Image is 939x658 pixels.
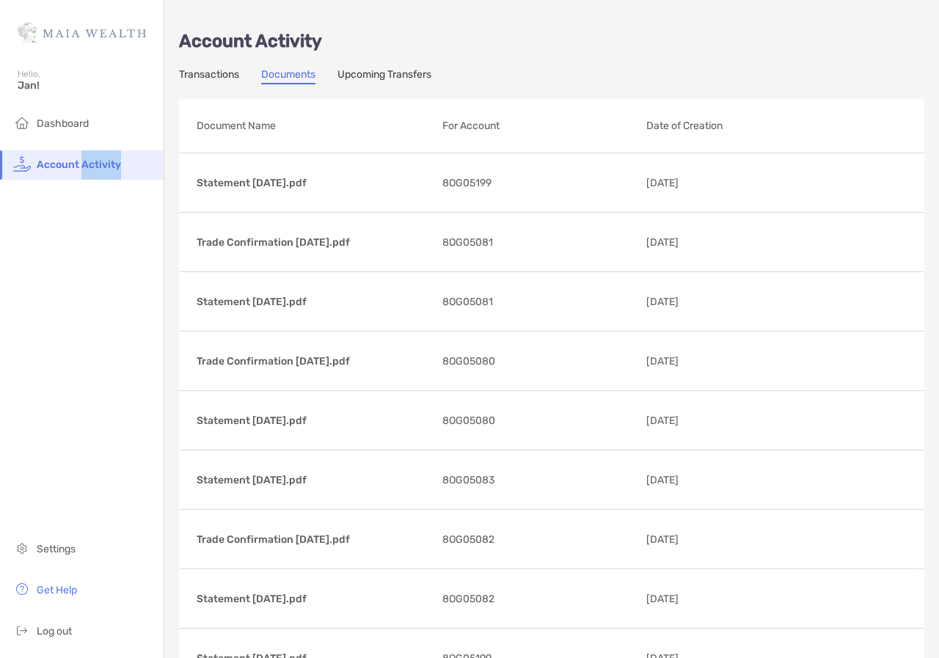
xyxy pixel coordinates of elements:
[646,117,859,135] p: Date of Creation
[442,233,493,252] span: 8OG05081
[18,79,155,92] span: Jan!
[646,412,753,430] p: [DATE]
[13,580,31,598] img: get-help icon
[13,621,31,639] img: logout icon
[442,471,494,489] span: 8OG05083
[197,530,431,549] p: Trade Confirmation [DATE].pdf
[37,625,72,637] span: Log out
[261,68,315,84] a: Documents
[37,584,77,596] span: Get Help
[179,32,924,51] p: Account Activity
[197,174,431,192] p: Statement [DATE].pdf
[337,68,431,84] a: Upcoming Transfers
[197,117,431,135] p: Document Name
[197,412,431,430] p: Statement [DATE].pdf
[646,590,753,608] p: [DATE]
[197,352,431,370] p: Trade Confirmation [DATE].pdf
[13,155,31,172] img: activity icon
[646,352,753,370] p: [DATE]
[646,471,753,489] p: [DATE]
[197,233,431,252] p: Trade Confirmation [DATE].pdf
[197,590,431,608] p: Statement [DATE].pdf
[37,543,76,555] span: Settings
[442,590,494,608] span: 8OG05082
[13,114,31,131] img: household icon
[442,293,493,311] span: 8OG05081
[442,117,634,135] p: For Account
[37,158,121,171] span: Account Activity
[197,471,431,489] p: Statement [DATE].pdf
[179,68,239,84] a: Transactions
[646,174,753,192] p: [DATE]
[646,530,753,549] p: [DATE]
[442,412,495,430] span: 8OG05080
[646,233,753,252] p: [DATE]
[197,293,431,311] p: Statement [DATE].pdf
[442,530,494,549] span: 8OG05082
[442,352,495,370] span: 8OG05080
[13,539,31,557] img: settings icon
[646,293,753,311] p: [DATE]
[18,6,146,59] img: Zoe Logo
[37,117,89,130] span: Dashboard
[442,174,492,192] span: 8OG05199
